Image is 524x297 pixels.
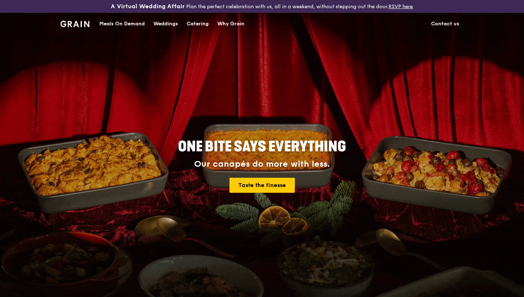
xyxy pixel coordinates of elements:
h3: A Virtual Wedding Affair [111,3,185,10]
a: Weddings [149,13,182,35]
a: Why Grain [213,13,249,35]
a: Taste the finesse [229,178,295,193]
div: Catering [187,13,209,35]
div: Plan the perfect celebration with us, all in a weekend, without stepping out the door. [87,3,436,10]
div: Meals On Demand [99,13,145,35]
span: ONE BITE SAYS EVERYTHING [178,138,346,155]
div: Weddings [153,13,178,35]
img: Grain [60,21,89,27]
div: Why Grain [217,13,244,35]
a: Contact us [427,13,464,35]
a: Catering [182,13,213,35]
a: RSVP here [389,4,413,10]
div: Our canapés do more with less. [133,159,391,169]
a: GrainGrain [60,12,89,34]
